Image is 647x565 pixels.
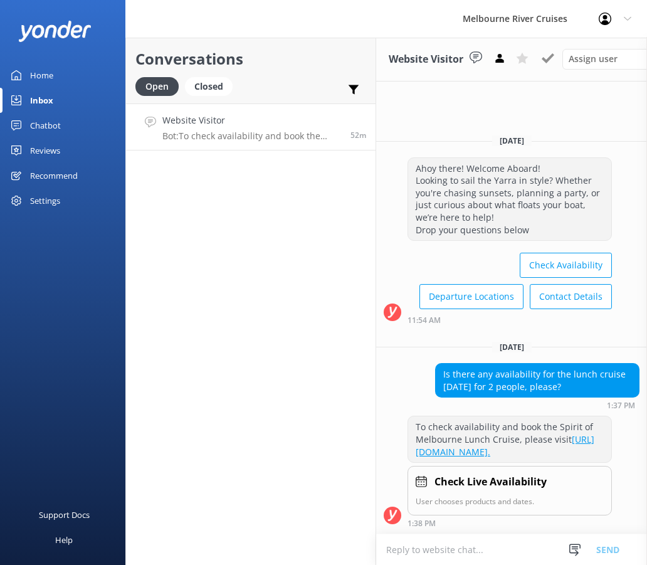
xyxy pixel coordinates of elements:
a: Website VisitorBot:To check availability and book the Spirit of Melbourne Lunch Cruise, please vi... [126,103,376,150]
strong: 11:54 AM [408,317,441,324]
span: [DATE] [492,342,532,352]
p: User chooses products and dates. [416,495,604,507]
div: Help [55,527,73,552]
div: 01:38pm 18-Aug-2025 (UTC +10:00) Australia/Sydney [408,519,612,527]
p: Bot: To check availability and book the Spirit of Melbourne Lunch Cruise, please visit [URL][DOMA... [162,130,341,142]
a: Closed [185,79,239,93]
div: Ahoy there! Welcome Aboard! Looking to sail the Yarra in style? Whether you're chasing sunsets, p... [408,158,611,241]
a: [URL][DOMAIN_NAME]. [416,433,594,458]
button: Check Availability [520,253,612,278]
div: Recommend [30,163,78,188]
div: Open [135,77,179,96]
div: 01:37pm 18-Aug-2025 (UTC +10:00) Australia/Sydney [435,401,639,409]
div: Support Docs [39,502,90,527]
strong: 1:38 PM [408,520,436,527]
span: Assign user [569,52,618,66]
img: yonder-white-logo.png [19,21,91,41]
div: Inbox [30,88,53,113]
h4: Check Live Availability [434,474,547,490]
h2: Conversations [135,47,366,71]
div: 11:54am 14-Jul-2025 (UTC +10:00) Australia/Sydney [408,315,612,324]
span: 01:37pm 18-Aug-2025 (UTC +10:00) Australia/Sydney [350,130,366,140]
a: Open [135,79,185,93]
div: Chatbot [30,113,61,138]
div: Reviews [30,138,60,163]
div: Closed [185,77,233,96]
span: [DATE] [492,135,532,146]
div: Is there any availability for the lunch cruise [DATE] for 2 people, please? [436,364,639,397]
h4: Website Visitor [162,114,341,127]
button: Contact Details [530,284,612,309]
div: To check availability and book the Spirit of Melbourne Lunch Cruise, please visit [408,416,611,462]
strong: 1:37 PM [607,402,635,409]
div: Home [30,63,53,88]
button: Departure Locations [419,284,523,309]
h3: Website Visitor [389,51,463,68]
div: Settings [30,188,60,213]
